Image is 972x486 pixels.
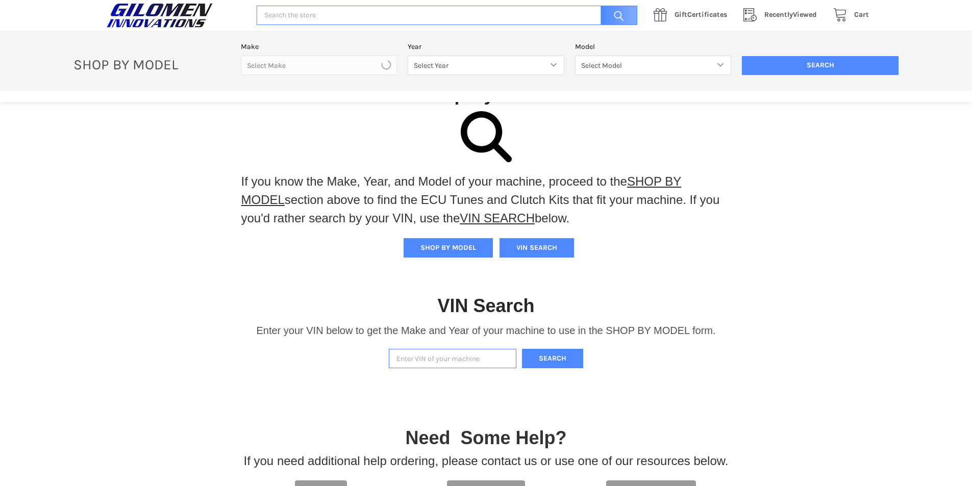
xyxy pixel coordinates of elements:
a: GiftCertificates [648,9,738,21]
h1: VIN Search [437,294,534,317]
p: Need Some Help? [405,424,566,452]
label: Year [408,41,564,52]
span: Recently [764,10,793,19]
button: Search [522,349,583,369]
p: Enter your VIN below to get the Make and Year of your machine to use in the SHOP BY MODEL form. [256,323,715,338]
img: GILOMEN INNOVATIONS [104,3,216,28]
button: VIN SEARCH [500,238,574,258]
input: Search the store [257,6,637,25]
a: VIN SEARCH [460,211,535,225]
p: If you know the Make, Year, and Model of your machine, proceed to the section above to find the E... [241,172,731,227]
input: Search [742,56,899,75]
span: Cart [854,10,869,19]
p: SHOP BY MODEL [68,56,236,73]
button: SHOP BY MODEL [404,238,493,258]
p: If you need additional help ordering, please contact us or use one of our resources below. [244,452,729,470]
span: Certificates [675,10,727,19]
input: Search [595,6,637,25]
a: Cart [828,9,869,21]
span: Gift [675,10,687,19]
a: GILOMEN INNOVATIONS [104,3,246,28]
label: Model [575,41,732,52]
input: Enter VIN of your machine [389,349,516,369]
a: SHOP BY MODEL [241,174,682,207]
a: RecentlyViewed [738,9,828,21]
span: Viewed [764,10,817,19]
label: Make [241,41,397,52]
